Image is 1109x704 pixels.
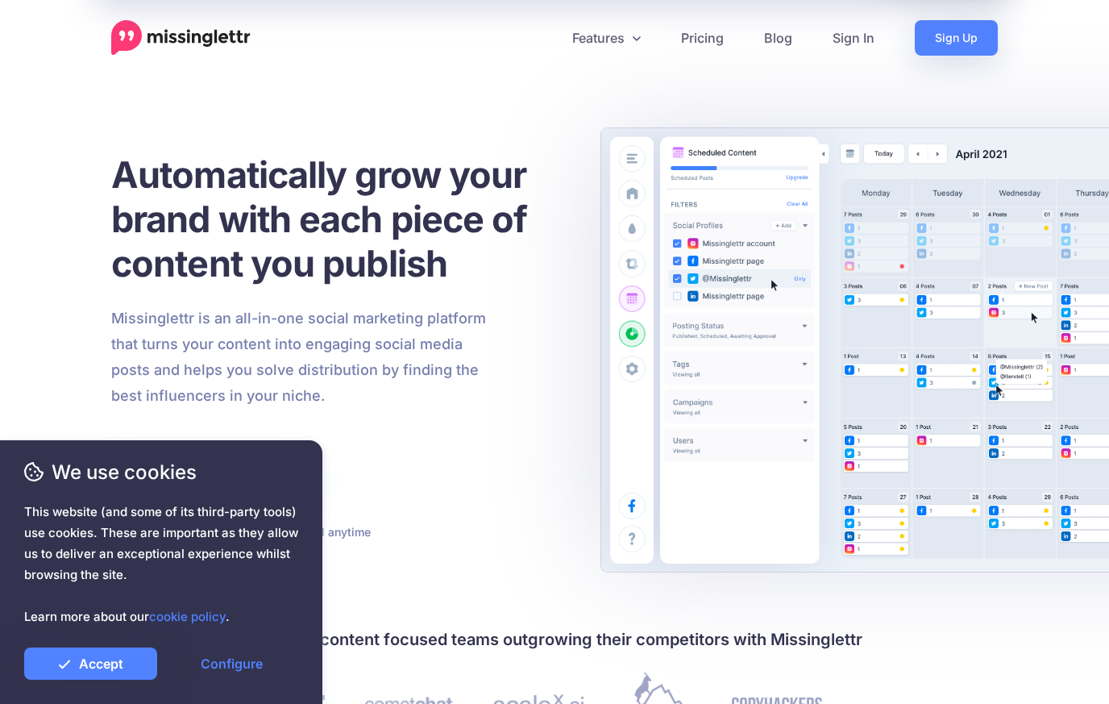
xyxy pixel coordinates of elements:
[552,20,661,56] a: Features
[111,152,567,285] h1: Automatically grow your brand with each piece of content you publish
[111,20,251,56] a: Home
[111,306,487,409] p: Missinglettr is an all-in-one social marketing platform that turns your content into engaging soc...
[111,627,998,652] h4: Join 30,000+ creators and content focused teams outgrowing their competitors with Missinglettr
[24,648,157,680] a: Accept
[149,609,226,624] a: cookie policy
[24,502,298,627] span: This website (and some of its third-party tools) use cookies. These are important as they allow u...
[915,20,998,56] a: Sign Up
[812,20,895,56] a: Sign In
[24,458,298,486] span: We use cookies
[744,20,812,56] a: Blog
[661,20,744,56] a: Pricing
[165,648,298,680] a: Configure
